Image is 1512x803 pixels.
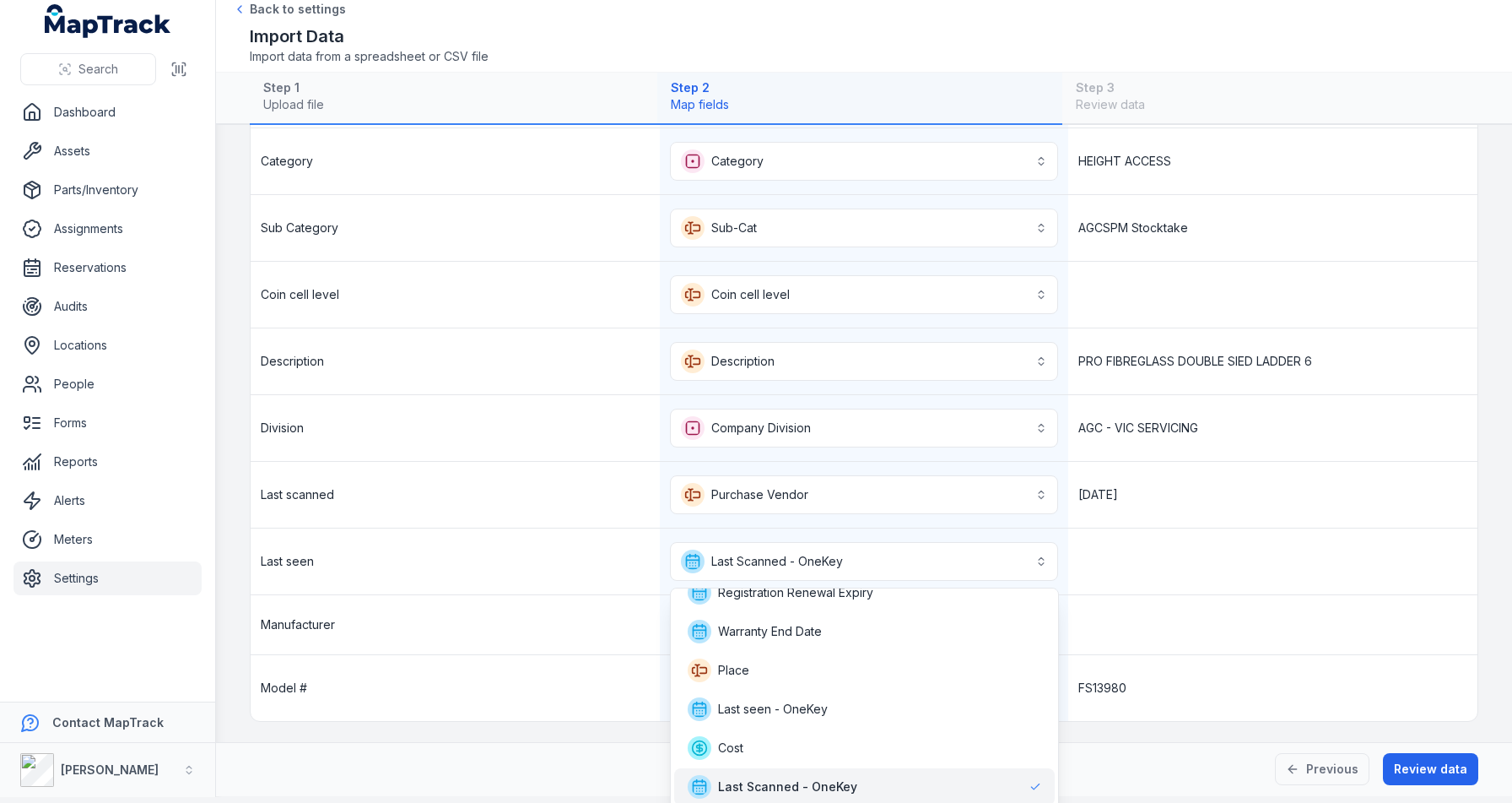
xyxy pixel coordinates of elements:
span: Cost [718,740,743,757]
span: Last seen - OneKey [718,701,828,718]
span: Warranty End Date [718,623,822,640]
span: Registration Renewal Expiry [718,584,873,601]
span: Place [718,662,749,679]
span: Last Scanned - OneKey [718,779,857,795]
button: Last Scanned - OneKey [670,542,1059,581]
